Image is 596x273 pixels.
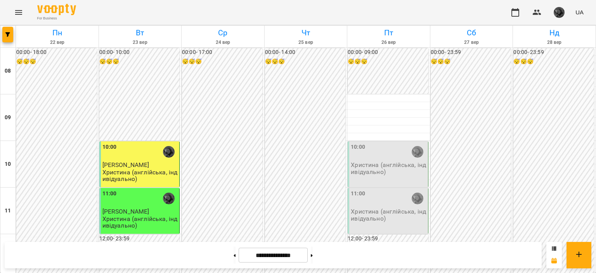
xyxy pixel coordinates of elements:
h6: Чт [266,27,346,39]
p: Христина (англійська, індивідуально) [351,162,426,175]
h6: 00:00 - 17:00 [182,48,263,57]
h6: 😴😴😴 [99,57,180,66]
label: 10:00 [351,143,365,151]
p: Христина (англійська, індивідуально) [102,169,178,183]
h6: 😴😴😴 [16,57,97,66]
h6: 😴😴😴 [348,57,428,66]
h6: Пт [348,27,429,39]
h6: 10 [5,160,11,169]
label: 10:00 [102,143,117,151]
h6: 00:00 - 14:00 [265,48,346,57]
h6: 12:00 - 23:59 [99,235,180,243]
span: UA [575,8,584,16]
img: Губич Христина (а) [163,193,175,204]
h6: 00:00 - 23:59 [431,48,511,57]
h6: 12:00 - 23:59 [348,235,428,243]
p: Христина (англійська, індивідуально) [102,216,178,229]
img: Губич Христина (а) [412,193,423,204]
h6: Ср [183,27,263,39]
h6: 00:00 - 23:59 [513,48,594,57]
h6: 23 вер [100,39,180,46]
h6: 08 [5,67,11,75]
h6: 27 вер [431,39,512,46]
h6: 28 вер [514,39,594,46]
label: 11:00 [351,190,365,198]
span: For Business [37,16,76,21]
h6: 11 [5,207,11,215]
button: Menu [9,3,28,22]
img: Губич Христина (а) [163,146,175,158]
span: [PERSON_NAME] [102,161,149,169]
h6: 24 вер [183,39,263,46]
label: 11:00 [102,190,117,198]
h6: Пн [17,27,97,39]
h6: Вт [100,27,180,39]
p: Христина (англійська, індивідуально) [351,208,426,222]
h6: 00:00 - 10:00 [99,48,180,57]
h6: 26 вер [348,39,429,46]
h6: 25 вер [266,39,346,46]
span: [PERSON_NAME] [102,208,149,215]
h6: 😴😴😴 [431,57,511,66]
img: 0b99b761047abbbb3b0f46a24ef97f76.jpg [554,7,565,18]
h6: 😴😴😴 [182,57,263,66]
h6: Сб [431,27,512,39]
h6: 😴😴😴 [513,57,594,66]
h6: 22 вер [17,39,97,46]
img: Voopty Logo [37,4,76,15]
h6: 00:00 - 09:00 [348,48,428,57]
h6: 😴😴😴 [265,57,346,66]
img: Губич Христина (а) [412,146,423,158]
h6: 00:00 - 18:00 [16,48,97,57]
h6: 09 [5,113,11,122]
h6: Нд [514,27,594,39]
button: UA [572,5,587,19]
